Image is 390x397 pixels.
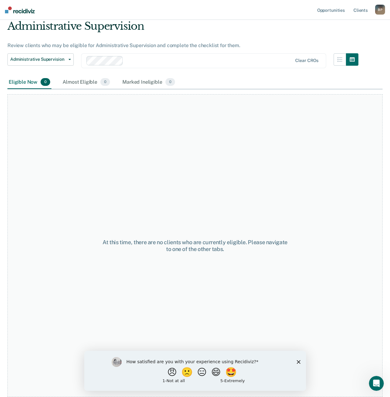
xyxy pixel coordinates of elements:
div: At this time, there are no clients who are currently eligible. Please navigate to one of the othe... [101,239,289,252]
span: 0 [100,78,110,86]
div: B P [375,5,385,15]
iframe: Survey by Kim from Recidiviz [84,351,306,391]
span: 0 [41,78,50,86]
iframe: Intercom live chat [369,376,384,391]
div: Marked Ineligible0 [121,76,176,89]
span: Administrative Supervision [10,57,66,62]
div: Eligible Now0 [7,76,51,89]
div: Clear CROs [295,58,318,63]
div: Almost Eligible0 [61,76,111,89]
button: BP [375,5,385,15]
div: Review clients who may be eligible for Administrative Supervision and complete the checklist for ... [7,42,358,48]
button: Administrative Supervision [7,53,74,66]
span: 0 [165,78,175,86]
img: Recidiviz [5,7,35,13]
div: Administrative Supervision [7,20,358,37]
